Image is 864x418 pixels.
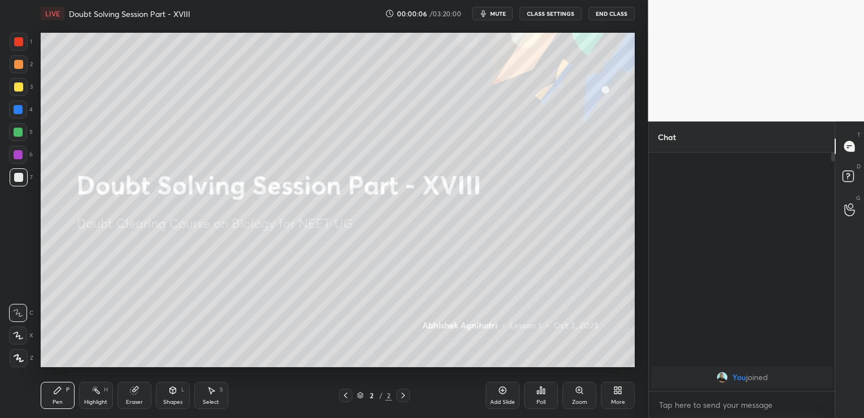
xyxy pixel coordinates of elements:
[732,373,745,382] span: You
[366,392,377,399] div: 2
[41,7,64,20] div: LIVE
[520,7,582,20] button: CLASS SETTINGS
[472,7,513,20] button: mute
[588,7,635,20] button: End Class
[856,194,861,202] p: G
[104,387,108,393] div: H
[163,399,182,405] div: Shapes
[716,372,727,383] img: e190d090894346628c4d23d0925f5890.jpg
[66,387,69,393] div: P
[84,399,107,405] div: Highlight
[649,122,685,152] p: Chat
[385,390,392,400] div: 2
[10,349,33,367] div: Z
[10,33,32,51] div: 1
[379,392,383,399] div: /
[9,123,33,141] div: 5
[536,399,546,405] div: Poll
[745,373,767,382] span: joined
[220,387,223,393] div: S
[490,10,506,18] span: mute
[10,55,33,73] div: 2
[69,8,190,19] h4: Doubt Solving Session Part - XVIII
[9,146,33,164] div: 6
[490,399,515,405] div: Add Slide
[9,101,33,119] div: 4
[857,130,861,139] p: T
[649,364,835,391] div: grid
[9,326,33,345] div: X
[857,162,861,171] p: D
[611,399,625,405] div: More
[181,387,185,393] div: L
[10,78,33,96] div: 3
[53,399,63,405] div: Pen
[9,304,33,322] div: C
[203,399,219,405] div: Select
[10,168,33,186] div: 7
[126,399,143,405] div: Eraser
[572,399,587,405] div: Zoom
